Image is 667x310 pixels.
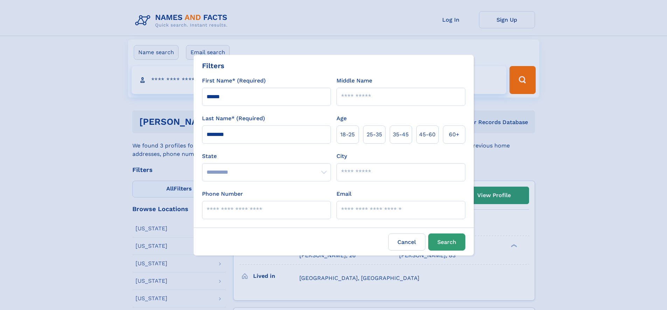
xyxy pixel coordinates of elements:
[428,233,465,251] button: Search
[388,233,425,251] label: Cancel
[367,130,382,139] span: 25‑35
[202,190,243,198] label: Phone Number
[340,130,355,139] span: 18‑25
[336,152,347,160] label: City
[202,114,265,123] label: Last Name* (Required)
[202,152,331,160] label: State
[202,60,224,71] div: Filters
[449,130,459,139] span: 60+
[336,190,352,198] label: Email
[393,130,409,139] span: 35‑45
[202,77,266,85] label: First Name* (Required)
[336,77,372,85] label: Middle Name
[419,130,436,139] span: 45‑60
[336,114,347,123] label: Age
